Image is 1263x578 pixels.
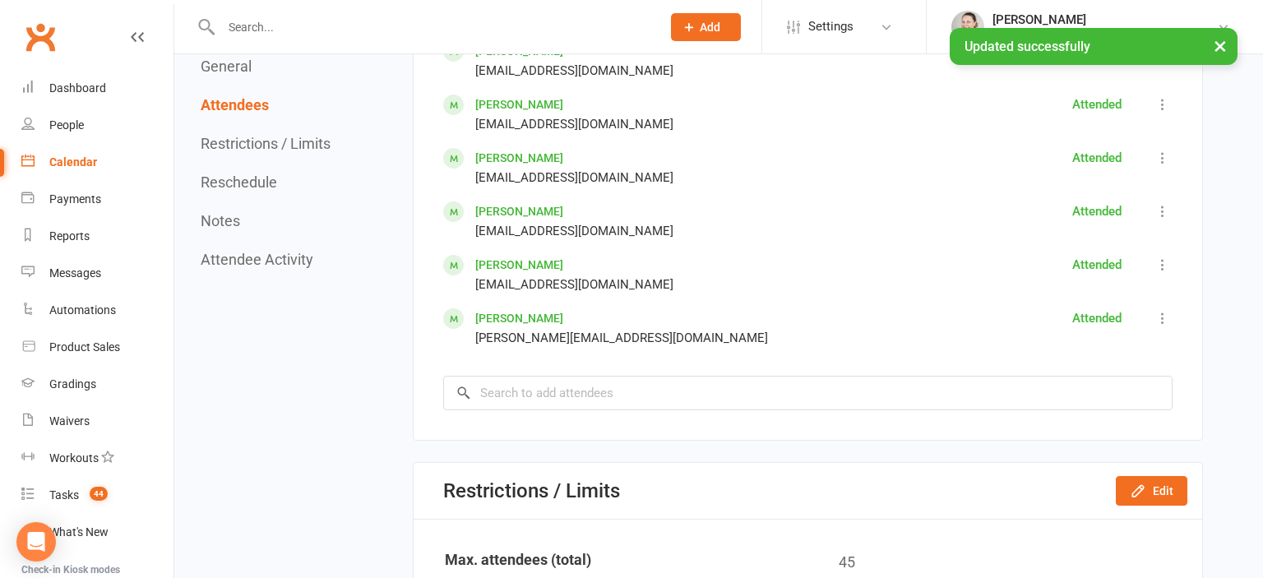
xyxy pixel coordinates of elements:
[21,403,173,440] a: Waivers
[475,114,673,134] div: [EMAIL_ADDRESS][DOMAIN_NAME]
[443,479,620,502] div: Restrictions / Limits
[216,16,650,39] input: Search...
[49,81,106,95] div: Dashboard
[49,377,96,391] div: Gradings
[49,118,84,132] div: People
[1072,95,1122,114] div: Attended
[20,16,61,58] a: Clubworx
[49,451,99,465] div: Workouts
[1205,28,1235,63] button: ×
[49,488,79,502] div: Tasks
[201,96,269,113] button: Attendees
[1072,308,1122,328] div: Attended
[950,28,1238,65] div: Updated successfully
[49,266,101,280] div: Messages
[21,477,173,514] a: Tasks 44
[49,229,90,243] div: Reports
[21,292,173,329] a: Automations
[992,12,1217,27] div: [PERSON_NAME]
[21,218,173,255] a: Reports
[90,487,108,501] span: 44
[475,168,673,187] div: [EMAIL_ADDRESS][DOMAIN_NAME]
[21,181,173,218] a: Payments
[1072,201,1122,221] div: Attended
[21,70,173,107] a: Dashboard
[475,221,673,241] div: [EMAIL_ADDRESS][DOMAIN_NAME]
[700,21,720,34] span: Add
[201,173,277,191] button: Reschedule
[1116,476,1187,506] button: Edit
[475,258,563,271] a: [PERSON_NAME]
[49,155,97,169] div: Calendar
[201,251,313,268] button: Attendee Activity
[475,205,563,218] a: [PERSON_NAME]
[49,340,120,354] div: Product Sales
[1072,148,1122,168] div: Attended
[21,107,173,144] a: People
[49,525,109,539] div: What's New
[201,212,240,229] button: Notes
[992,27,1217,42] div: [GEOGRAPHIC_DATA] [GEOGRAPHIC_DATA]
[21,514,173,551] a: What's New
[16,522,56,562] div: Open Intercom Messenger
[443,376,1173,410] input: Search to add attendees
[475,275,673,294] div: [EMAIL_ADDRESS][DOMAIN_NAME]
[21,366,173,403] a: Gradings
[475,98,563,111] a: [PERSON_NAME]
[475,312,563,325] a: [PERSON_NAME]
[21,255,173,292] a: Messages
[808,8,854,45] span: Settings
[671,13,741,41] button: Add
[951,11,984,44] img: thumb_image1759380684.png
[201,135,331,152] button: Restrictions / Limits
[49,414,90,428] div: Waivers
[475,328,768,348] div: [PERSON_NAME][EMAIL_ADDRESS][DOMAIN_NAME]
[21,440,173,477] a: Workouts
[21,329,173,366] a: Product Sales
[1072,255,1122,275] div: Attended
[21,144,173,181] a: Calendar
[475,151,563,164] a: [PERSON_NAME]
[49,303,116,317] div: Automations
[49,192,101,206] div: Payments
